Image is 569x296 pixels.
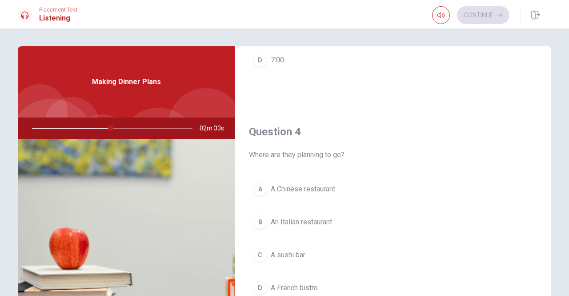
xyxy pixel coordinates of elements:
[253,53,267,67] div: D
[253,182,267,196] div: A
[249,150,537,160] span: Where are they planning to go?
[200,118,231,139] span: 02m 33s
[92,77,161,87] span: Making Dinner Plans
[249,49,537,71] button: D7:00
[271,283,318,293] span: A French bistro
[39,13,78,24] h1: Listening
[249,178,537,200] button: AA Chinese restaurant
[271,184,335,195] span: A Chinese restaurant
[249,244,537,266] button: CA sushi bar
[249,125,537,139] h4: Question 4
[253,215,267,229] div: B
[271,217,332,227] span: An Italian restaurant
[271,55,284,65] span: 7:00
[271,250,305,260] span: A sushi bar
[249,211,537,233] button: BAn Italian restaurant
[253,281,267,295] div: D
[253,248,267,262] div: C
[39,7,78,13] span: Placement Test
